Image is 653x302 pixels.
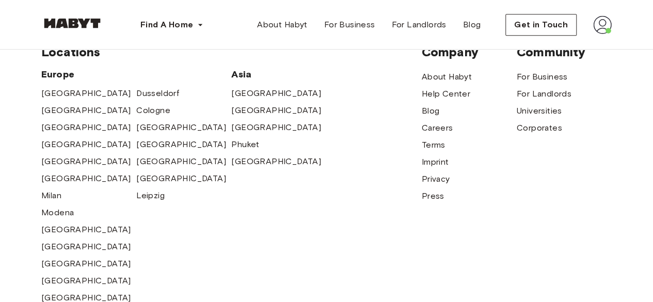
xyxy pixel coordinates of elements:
[136,121,226,134] a: [GEOGRAPHIC_DATA]
[391,19,446,31] span: For Landlords
[383,14,454,35] a: For Landlords
[422,156,449,168] a: Imprint
[517,122,562,134] a: Corporates
[422,44,517,60] span: Company
[517,44,612,60] span: Community
[41,155,131,168] a: [GEOGRAPHIC_DATA]
[41,206,74,219] a: Modena
[231,104,321,117] a: [GEOGRAPHIC_DATA]
[136,155,226,168] a: [GEOGRAPHIC_DATA]
[136,189,165,202] a: Leipzig
[41,138,131,151] a: [GEOGRAPHIC_DATA]
[422,139,445,151] a: Terms
[517,105,562,117] a: Universities
[593,15,612,34] img: avatar
[455,14,489,35] a: Blog
[517,71,568,83] a: For Business
[136,104,170,117] a: Cologne
[517,88,571,100] a: For Landlords
[422,190,444,202] a: Press
[422,71,472,83] a: About Habyt
[422,88,470,100] a: Help Center
[132,14,212,35] button: Find A Home
[422,173,450,185] a: Privacy
[463,19,481,31] span: Blog
[41,241,131,253] a: [GEOGRAPHIC_DATA]
[140,19,193,31] span: Find A Home
[231,121,321,134] a: [GEOGRAPHIC_DATA]
[316,14,384,35] a: For Business
[231,155,321,168] a: [GEOGRAPHIC_DATA]
[41,104,131,117] a: [GEOGRAPHIC_DATA]
[41,44,422,60] span: Locations
[505,14,577,36] button: Get in Touch
[136,172,226,185] a: [GEOGRAPHIC_DATA]
[41,258,131,270] a: [GEOGRAPHIC_DATA]
[324,19,375,31] span: For Business
[231,68,326,81] span: Asia
[249,14,315,35] a: About Habyt
[231,138,259,151] a: Phuket
[41,189,61,202] a: Milan
[231,87,321,100] a: [GEOGRAPHIC_DATA]
[41,121,131,134] a: [GEOGRAPHIC_DATA]
[41,68,231,81] span: Europe
[41,275,131,287] a: [GEOGRAPHIC_DATA]
[41,87,131,100] a: [GEOGRAPHIC_DATA]
[41,18,103,28] img: Habyt
[136,87,179,100] a: Dusseldorf
[422,122,453,134] a: Careers
[257,19,307,31] span: About Habyt
[41,224,131,236] a: [GEOGRAPHIC_DATA]
[41,172,131,185] a: [GEOGRAPHIC_DATA]
[514,19,568,31] span: Get in Touch
[422,105,440,117] a: Blog
[136,138,226,151] a: [GEOGRAPHIC_DATA]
